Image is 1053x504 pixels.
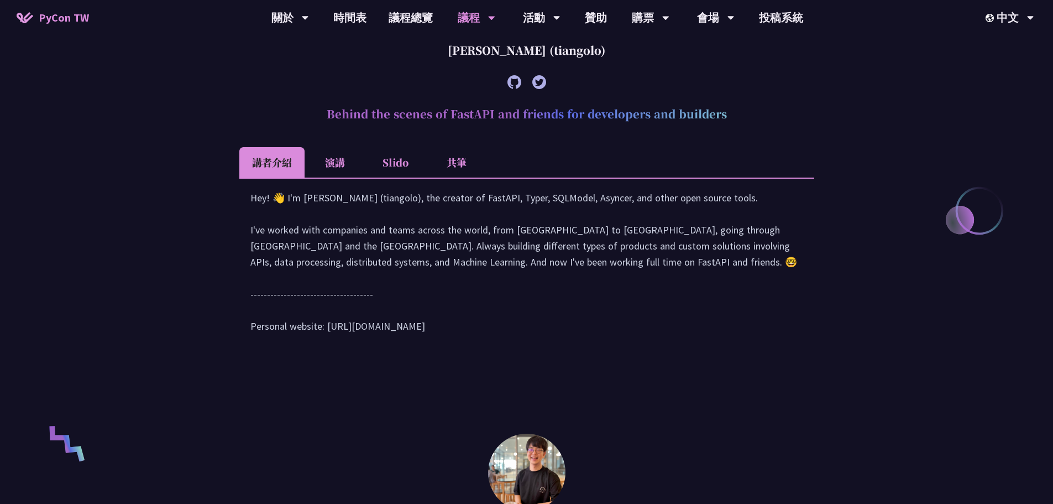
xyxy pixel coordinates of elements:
[305,147,365,178] li: 演講
[426,147,487,178] li: 共筆
[239,34,814,67] div: [PERSON_NAME] (tiangolo)
[250,190,803,345] div: Hey! 👋 I'm [PERSON_NAME] (tiangolo), the creator of FastAPI, Typer, SQLModel, Asyncer, and other ...
[239,97,814,131] h2: Behind the scenes of FastAPI and friends for developers and builders
[17,12,33,23] img: Home icon of PyCon TW 2025
[6,4,100,32] a: PyCon TW
[239,147,305,178] li: 講者介紹
[39,9,89,26] span: PyCon TW
[986,14,997,22] img: Locale Icon
[365,147,426,178] li: Slido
